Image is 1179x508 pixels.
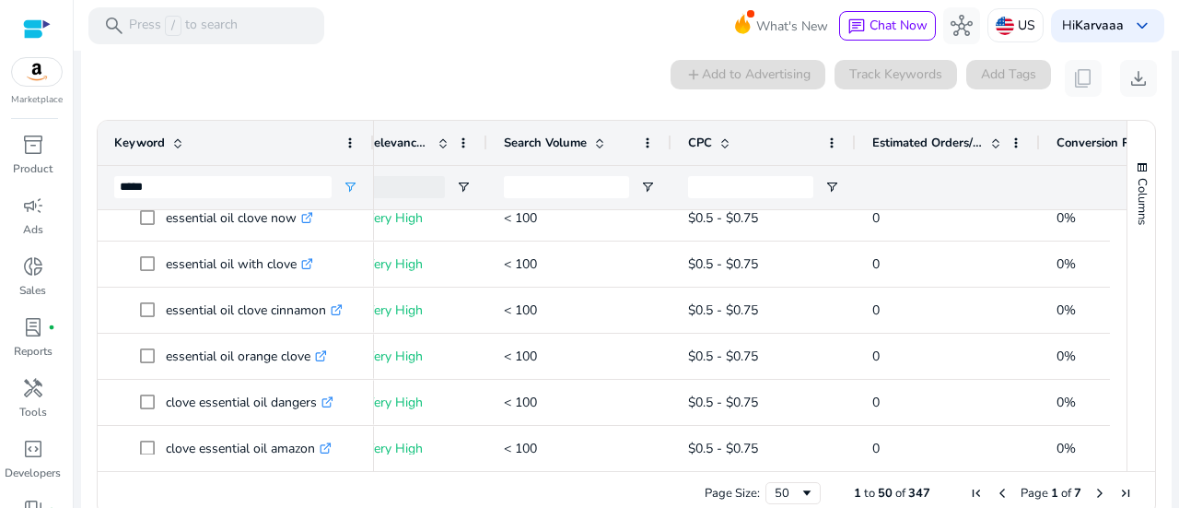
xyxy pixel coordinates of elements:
[870,17,928,34] span: Chat Now
[166,199,313,237] p: essential oil clove now
[114,135,165,151] span: Keyword
[995,486,1010,501] div: Previous Page
[908,485,930,502] span: 347
[1056,301,1076,319] span: 0%
[343,180,357,195] button: Open Filter Menu
[48,324,55,331] span: fiber_manual_record
[129,16,238,36] p: Press to search
[854,485,861,502] span: 1
[705,485,760,502] div: Page Size:
[22,316,44,338] span: lab_profile
[1062,19,1124,32] p: Hi
[872,440,880,457] span: 0
[1018,9,1035,41] p: US
[688,394,758,411] span: $0.5 - $0.75
[166,384,333,421] p: clove essential oil dangers
[872,209,880,227] span: 0
[23,221,43,238] p: Ads
[456,180,471,195] button: Open Filter Menu
[366,199,471,237] p: Very High
[11,93,63,107] p: Marketplace
[1051,485,1058,502] span: 1
[1127,67,1150,89] span: download
[824,180,839,195] button: Open Filter Menu
[996,17,1014,35] img: us.svg
[895,485,905,502] span: of
[1056,348,1076,365] span: 0%
[872,348,880,365] span: 0
[22,377,44,399] span: handyman
[756,10,828,42] span: What's New
[878,485,893,502] span: 50
[1056,394,1076,411] span: 0%
[1056,209,1076,227] span: 0%
[13,160,53,177] p: Product
[872,301,880,319] span: 0
[872,255,880,273] span: 0
[366,337,471,375] p: Very High
[504,440,537,457] span: < 100
[366,135,430,151] span: Relevance Score
[504,209,537,227] span: < 100
[366,384,471,421] p: Very High
[969,486,984,501] div: First Page
[114,176,332,198] input: Keyword Filter Input
[1118,486,1133,501] div: Last Page
[1056,440,1076,457] span: 0%
[688,135,712,151] span: CPC
[504,348,537,365] span: < 100
[951,15,973,37] span: hub
[688,440,758,457] span: $0.5 - $0.75
[166,430,332,467] p: clove essential oil amazon
[19,282,46,299] p: Sales
[1075,17,1124,34] b: Karvaaa
[839,11,936,41] button: chatChat Now
[5,465,61,481] p: Developers
[775,485,800,502] div: 50
[640,180,655,195] button: Open Filter Menu
[22,195,44,217] span: campaign
[1131,15,1153,37] span: keyboard_arrow_down
[504,255,537,273] span: < 100
[688,209,758,227] span: $0.5 - $0.75
[1061,485,1071,502] span: of
[166,291,343,329] p: essential oil clove cinnamon
[103,15,125,37] span: search
[166,245,313,283] p: essential oil with clove
[872,394,880,411] span: 0
[688,301,758,319] span: $0.5 - $0.75
[22,134,44,156] span: inventory_2
[166,337,327,375] p: essential oil orange clove
[1021,485,1048,502] span: Page
[872,135,983,151] span: Estimated Orders/Month
[504,135,587,151] span: Search Volume
[1056,255,1076,273] span: 0%
[1120,60,1157,97] button: download
[504,176,629,198] input: Search Volume Filter Input
[688,176,813,198] input: CPC Filter Input
[22,438,44,460] span: code_blocks
[943,7,980,44] button: hub
[14,343,53,360] p: Reports
[765,482,821,504] div: Page Size
[366,291,471,329] p: Very High
[12,58,62,86] img: amazon.svg
[847,18,866,36] span: chat
[504,394,537,411] span: < 100
[864,485,875,502] span: to
[688,348,758,365] span: $0.5 - $0.75
[19,404,47,420] p: Tools
[1092,486,1107,501] div: Next Page
[1134,178,1150,225] span: Columns
[165,16,181,36] span: /
[1074,485,1081,502] span: 7
[688,255,758,273] span: $0.5 - $0.75
[504,301,537,319] span: < 100
[22,255,44,278] span: donut_small
[366,430,471,467] p: Very High
[366,245,471,283] p: Very High
[1056,135,1148,151] span: Conversion Rate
